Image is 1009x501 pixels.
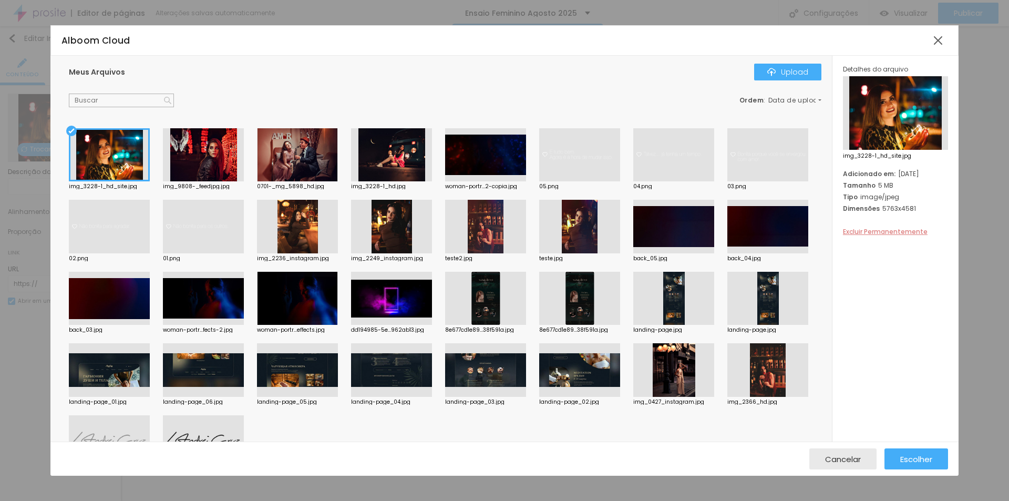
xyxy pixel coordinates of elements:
[739,97,821,104] div: :
[257,328,338,333] div: woman-portr...effects.jpg
[633,184,714,189] div: 04.png
[843,154,948,159] span: img_3228-1_hd_site.jpg
[843,169,948,178] div: [DATE]
[539,400,620,405] div: landing-page_02.jpg
[768,97,823,104] span: Data de upload
[843,169,895,178] span: Adicionado em:
[727,400,808,405] div: img_2366_hd.jpg
[445,184,526,189] div: woman-portr...2-copia.jpg
[69,400,150,405] div: landing-page_01.jpg
[257,184,338,189] div: 0701-_mg_5898_hd.jpg
[843,181,876,190] span: Tamanho
[351,328,432,333] div: dd194985-5e...962ab13.jpg
[163,328,244,333] div: woman-portr...fects-2.jpg
[69,94,174,107] input: Buscar
[163,184,244,189] div: img_9808-_feedjpg.jpg
[445,400,526,405] div: landing-page_03.jpg
[445,328,526,333] div: 8e677cd1e89...38f591a.jpg
[809,448,877,469] button: Cancelar
[633,400,714,405] div: img_0427_instagram.jpg
[843,65,908,74] span: Detalhes do arquivo
[754,64,821,80] button: IconeUpload
[767,68,808,76] div: Upload
[257,256,338,261] div: img_2236_instagram.jpg
[69,67,125,77] span: Meus Arquivos
[351,400,432,405] div: landing-page_04.jpg
[163,400,244,405] div: landing-page_06.jpg
[351,184,432,189] div: img_3228-1_hd.jpg
[843,192,858,201] span: Tipo
[164,97,171,104] img: Icone
[843,204,948,213] div: 5763x4581
[739,96,764,105] span: Ordem
[633,328,714,333] div: landing-page.jpg
[69,256,150,261] div: 02.png
[884,448,948,469] button: Escolher
[69,328,150,333] div: back_03.jpg
[843,192,948,201] div: image/jpeg
[163,256,244,261] div: 01.png
[843,204,880,213] span: Dimensões
[61,34,130,47] span: Alboom Cloud
[843,227,928,236] span: Excluir Permanentemente
[351,256,432,261] div: img_2249_instagram.jpg
[727,256,808,261] div: back_04.jpg
[633,256,714,261] div: back_05.jpg
[727,184,808,189] div: 03.png
[69,184,150,189] div: img_3228-1_hd_site.jpg
[539,184,620,189] div: 05.png
[767,68,776,76] img: Icone
[843,181,948,190] div: 5 MB
[539,328,620,333] div: 8e677cd1e89...38f591a.jpg
[825,455,861,464] span: Cancelar
[727,328,808,333] div: landing-page.jpg
[539,256,620,261] div: teste.jpg
[900,455,932,464] span: Escolher
[257,400,338,405] div: landing-page_05.jpg
[445,256,526,261] div: teste2.jpg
